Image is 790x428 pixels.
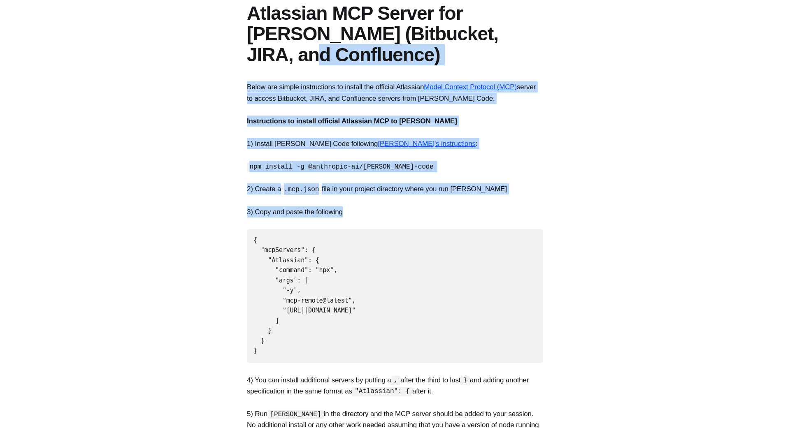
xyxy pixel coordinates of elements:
p: 2) Create a file in your project directory where you run [PERSON_NAME] [247,183,543,194]
code: npm install -g @anthropic-ai/[PERSON_NAME]-code [247,162,436,172]
code: .mcp.json [281,185,322,194]
code: [PERSON_NAME] [267,410,324,419]
a: [PERSON_NAME]'s instructions [378,140,476,148]
code: "Atlassian": { [352,387,412,396]
code: , [391,376,400,385]
p: Below are simple instructions to install the official Atlassian server to access Bitbucket, JIRA,... [247,81,543,104]
a: Model Context Protocol (MCP) [424,83,517,91]
p: 4) You can install additional servers by putting a after the third to last and adding another spe... [247,375,543,397]
code: } [460,376,469,385]
strong: Instructions to install official Atlassian MCP to [PERSON_NAME] [247,117,457,125]
p: 1) Install [PERSON_NAME] Code following : [247,138,543,149]
code: { "mcpServers": { "Atlassian": { "command": "npx", "args": [ "-y", "mcp-remote@latest", "[URL][DO... [253,236,355,355]
p: 3) Copy and paste the following [247,206,543,217]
